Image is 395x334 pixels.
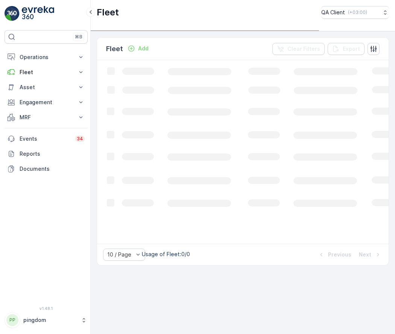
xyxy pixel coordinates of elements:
[22,6,54,21] img: logo_light-DOdMpM7g.png
[321,6,389,19] button: QA Client(+03:00)
[5,65,88,80] button: Fleet
[20,114,73,121] p: MRF
[20,150,85,158] p: Reports
[358,250,383,259] button: Next
[106,44,123,54] p: Fleet
[5,146,88,161] a: Reports
[348,9,367,15] p: ( +03:00 )
[5,306,88,311] span: v 1.48.1
[287,45,320,53] p: Clear Filters
[5,95,88,110] button: Engagement
[6,314,18,326] div: PP
[75,34,82,40] p: ⌘B
[5,131,88,146] a: Events34
[20,135,71,143] p: Events
[20,165,85,173] p: Documents
[5,110,88,125] button: MRF
[20,99,73,106] p: Engagement
[20,68,73,76] p: Fleet
[142,250,190,258] p: Usage of Fleet : 0/0
[5,161,88,176] a: Documents
[125,44,152,53] button: Add
[343,45,360,53] p: Export
[359,251,371,258] p: Next
[317,250,352,259] button: Previous
[23,316,77,324] p: pingdom
[328,43,365,55] button: Export
[272,43,325,55] button: Clear Filters
[20,53,73,61] p: Operations
[5,6,20,21] img: logo
[20,83,73,91] p: Asset
[5,80,88,95] button: Asset
[5,312,88,328] button: PPpingdom
[328,251,351,258] p: Previous
[138,45,149,52] p: Add
[77,136,83,142] p: 34
[97,6,119,18] p: Fleet
[5,50,88,65] button: Operations
[321,9,345,16] p: QA Client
